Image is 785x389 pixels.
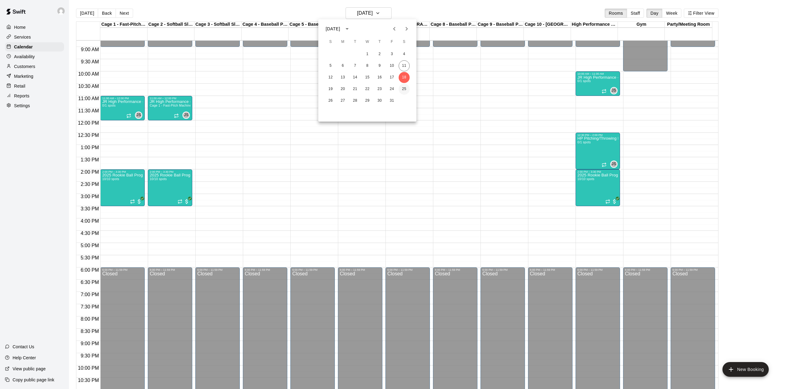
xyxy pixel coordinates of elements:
span: Sunday [325,36,336,48]
button: 17 [386,72,397,83]
button: 3 [386,49,397,60]
button: 11 [399,60,410,71]
button: 16 [374,72,385,83]
span: Monday [337,36,348,48]
button: 20 [337,84,348,95]
button: Next month [400,23,413,35]
button: 9 [374,60,385,71]
button: 25 [399,84,410,95]
button: 23 [374,84,385,95]
div: [DATE] [326,26,340,32]
button: 10 [386,60,397,71]
button: 21 [350,84,361,95]
button: 27 [337,95,348,106]
button: 31 [386,95,397,106]
button: 13 [337,72,348,83]
button: 8 [362,60,373,71]
span: Thursday [374,36,385,48]
button: 19 [325,84,336,95]
button: 2 [374,49,385,60]
button: 22 [362,84,373,95]
button: 14 [350,72,361,83]
button: 6 [337,60,348,71]
button: 28 [350,95,361,106]
button: 15 [362,72,373,83]
button: 26 [325,95,336,106]
button: 24 [386,84,397,95]
span: Tuesday [350,36,361,48]
span: Wednesday [362,36,373,48]
button: 5 [325,60,336,71]
button: 18 [399,72,410,83]
button: 4 [399,49,410,60]
button: calendar view is open, switch to year view [342,24,352,34]
span: Saturday [399,36,410,48]
span: Friday [386,36,397,48]
button: 12 [325,72,336,83]
button: 29 [362,95,373,106]
button: 30 [374,95,385,106]
button: 1 [362,49,373,60]
button: Previous month [388,23,400,35]
button: 7 [350,60,361,71]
